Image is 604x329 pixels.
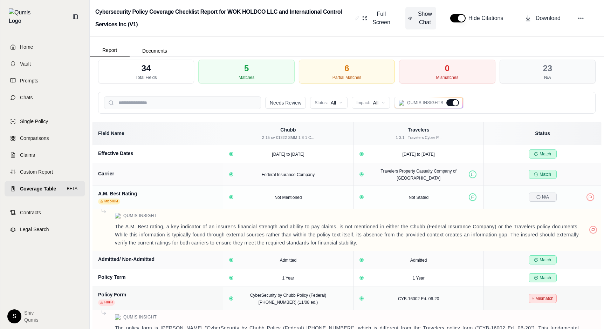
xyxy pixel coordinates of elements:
div: 34 [142,63,151,74]
span: Qumis Insight [123,213,157,219]
button: Full Screen [359,7,394,29]
button: Show Chat [405,7,436,29]
button: Impact:All [352,97,390,109]
span: Legal Search [20,226,49,233]
a: Legal Search [5,222,85,237]
span: Not Mentioned [274,195,302,200]
span: Coverage Table [20,185,56,192]
span: Single Policy [20,118,48,125]
span: Federal Insurance Company [262,172,315,177]
span: Qumis Insight [123,314,157,320]
div: 1-3.1 - Travelers Cyber P... [358,135,479,141]
span: Hide Citations [468,14,508,22]
span: Status: [315,100,328,106]
span: Match [529,149,557,159]
button: Negative feedback provided [586,193,594,201]
img: Qumis Logo [115,213,121,219]
a: Vault [5,56,85,72]
img: Qumis Logo [115,314,121,320]
div: A.M. Best Rating [98,190,217,197]
span: Comparisons [20,135,49,142]
a: Single Policy [5,114,85,129]
span: All [331,99,336,106]
a: Comparisons [5,130,85,146]
p: The A.M. Best rating, a key indicator of an insurer's financial strength and ability to pay claim... [115,223,579,247]
span: Travelers Property Casualty Company of [GEOGRAPHIC_DATA] [381,169,457,181]
span: Chats [20,94,33,101]
span: Prompts [20,77,38,84]
button: Positive feedback provided [469,170,476,178]
span: Match [529,170,557,179]
span: Impact: [356,100,370,106]
button: Collapse sidebar [70,11,81,22]
a: Custom Report [5,164,85,180]
span: Full Screen [371,10,391,27]
span: Match [529,273,557,282]
span: All [373,99,379,106]
a: Claims [5,147,85,163]
span: Not Stated [409,195,428,200]
span: Qumis [24,316,38,323]
span: Mismatch [529,294,557,303]
span: Claims [20,152,35,159]
span: BETA [65,185,80,192]
img: Qumis Logo [9,8,35,25]
div: Carrier [98,170,217,177]
span: Contracts [20,209,41,216]
span: Medium [98,199,120,205]
a: Contracts [5,205,85,220]
span: Match [529,255,557,264]
button: Documents [130,45,180,56]
span: 1 Year [413,276,425,281]
span: Admitted [280,258,296,263]
div: Policy Term [98,274,217,281]
div: Chubb [227,126,349,133]
button: Needs Review [265,97,306,109]
div: Travelers [358,126,479,133]
button: Status:All [310,97,348,109]
div: 6 [344,63,349,74]
div: Total Fields [136,75,157,80]
span: 1 Year [282,276,294,281]
button: Negative feedback provided [589,226,597,234]
th: Status [484,122,601,145]
a: Coverage TableBETA [5,181,85,196]
span: [DATE] to [DATE] [403,152,435,157]
span: Qumis Insights [407,100,444,106]
span: [DATE] to [DATE] [272,152,304,157]
div: S [7,309,21,323]
a: Home [5,39,85,55]
div: Mismatches [436,75,458,80]
span: Custom Report [20,168,53,175]
h2: Cybersecurity Policy Coverage Checklist Report for WOK HOLDCO LLC and International Control Servi... [95,6,352,31]
span: CyberSecurity by Chubb Policy (Federal) [PHONE_NUMBER] (11/08 ed.) [250,293,326,305]
span: Show Chat [417,10,433,27]
span: CYB-16002 Ed. 06-20 [398,296,439,301]
div: Partial Matches [332,75,362,80]
div: Matches [239,75,254,80]
span: High [98,300,115,306]
span: Shiv [24,309,38,316]
a: Chats [5,90,85,105]
a: Prompts [5,73,85,88]
div: 23 [543,63,552,74]
button: Download [522,11,563,25]
button: Report [90,45,130,56]
span: Vault [20,60,31,67]
div: N/A [544,75,551,80]
div: Policy Form [98,291,217,298]
span: Download [536,14,561,22]
span: N/A [529,193,557,202]
button: Positive feedback provided [469,193,476,201]
th: Field Name [92,122,223,145]
span: Admitted [410,258,427,263]
div: Effective Dates [98,150,217,157]
div: Admitted/ Non-Admitted [98,256,217,263]
div: 2-15-cv-01322-SMM-1 8-1 C... [227,135,349,141]
span: Home [20,43,33,51]
img: Qumis Logo [399,100,404,106]
div: 0 [445,63,449,74]
div: 5 [244,63,249,74]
